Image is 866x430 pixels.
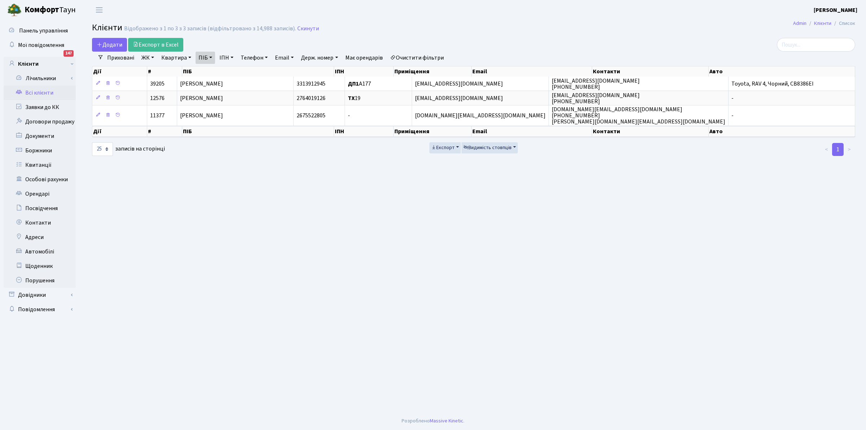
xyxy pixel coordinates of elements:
[4,187,76,201] a: Орендарі
[18,41,64,49] span: Мої повідомлення
[592,66,709,77] th: Контакти
[90,4,108,16] button: Переключити навігацію
[4,172,76,187] a: Особові рахунки
[348,94,355,102] b: ТХ
[472,126,592,137] th: Email
[4,201,76,216] a: Посвідчення
[832,143,844,156] a: 1
[4,38,76,52] a: Мої повідомлення147
[777,38,855,52] input: Пошук...
[180,94,223,102] span: [PERSON_NAME]
[4,302,76,317] a: Повідомлення
[814,6,857,14] a: [PERSON_NAME]
[180,80,223,88] span: [PERSON_NAME]
[150,112,165,120] span: 11377
[298,52,341,64] a: Держ. номер
[92,126,147,137] th: Дії
[415,80,503,88] span: [EMAIL_ADDRESS][DOMAIN_NAME]
[402,417,464,425] div: Розроблено .
[4,158,76,172] a: Квитанції
[4,57,76,71] a: Клієнти
[334,66,394,77] th: ІПН
[4,100,76,114] a: Заявки до КК
[462,142,518,153] button: Видимість стовпців
[731,94,734,102] span: -
[92,142,165,156] label: записів на сторінці
[150,80,165,88] span: 39205
[196,52,215,64] a: ПІБ
[4,288,76,302] a: Довідники
[4,244,76,259] a: Автомобілі
[731,112,734,120] span: -
[8,71,76,86] a: Лічильники
[4,273,76,288] a: Порушення
[92,66,147,77] th: Дії
[97,41,122,49] span: Додати
[782,16,866,31] nav: breadcrumb
[348,112,350,120] span: -
[430,417,463,425] a: Massive Kinetic
[25,4,59,16] b: Комфорт
[182,66,334,77] th: ПІБ
[150,94,165,102] span: 12576
[4,216,76,230] a: Контакти
[92,142,113,156] select: записів на сторінці
[4,114,76,129] a: Договори продажу
[387,52,447,64] a: Очистити фільтри
[709,126,855,137] th: Авто
[415,94,503,102] span: [EMAIL_ADDRESS][DOMAIN_NAME]
[147,66,182,77] th: #
[272,52,297,64] a: Email
[4,23,76,38] a: Панель управління
[731,80,814,88] span: Toyota, RAV 4, Чорний, СВ8386ЕІ
[238,52,271,64] a: Телефон
[147,126,182,137] th: #
[297,25,319,32] a: Скинути
[124,25,296,32] div: Відображено з 1 по 3 з 3 записів (відфільтровано з 14,988 записів).
[92,38,127,52] a: Додати
[4,230,76,244] a: Адреси
[552,105,725,126] span: [DOMAIN_NAME][EMAIL_ADDRESS][DOMAIN_NAME] [PHONE_NUMBER] [PERSON_NAME][DOMAIN_NAME][EMAIL_ADDRESS...
[415,112,546,120] span: [DOMAIN_NAME][EMAIL_ADDRESS][DOMAIN_NAME]
[216,52,236,64] a: ІПН
[4,143,76,158] a: Боржники
[592,126,709,137] th: Контакти
[342,52,386,64] a: Має орендарів
[463,144,512,151] span: Видимість стовпців
[348,80,359,88] b: ДП1
[158,52,194,64] a: Квартира
[297,94,325,102] span: 2764019126
[552,91,640,105] span: [EMAIL_ADDRESS][DOMAIN_NAME] [PHONE_NUMBER]
[334,126,394,137] th: ІПН
[25,4,76,16] span: Таун
[793,19,806,27] a: Admin
[297,112,325,120] span: 2675522805
[92,21,122,34] span: Клієнти
[814,19,831,27] a: Клієнти
[348,94,360,102] span: 19
[182,126,334,137] th: ПІБ
[394,66,472,77] th: Приміщення
[348,80,371,88] span: А177
[128,38,183,52] a: Експорт в Excel
[7,3,22,17] img: logo.png
[4,129,76,143] a: Документи
[552,77,640,91] span: [EMAIL_ADDRESS][DOMAIN_NAME] [PHONE_NUMBER]
[394,126,472,137] th: Приміщення
[139,52,157,64] a: ЖК
[104,52,137,64] a: Приховані
[19,27,68,35] span: Панель управління
[4,259,76,273] a: Щоденник
[431,144,455,151] span: Експорт
[709,66,855,77] th: Авто
[429,142,461,153] button: Експорт
[297,80,325,88] span: 3313912945
[472,66,592,77] th: Email
[4,86,76,100] a: Всі клієнти
[180,112,223,120] span: [PERSON_NAME]
[831,19,855,27] li: Список
[64,50,74,57] div: 147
